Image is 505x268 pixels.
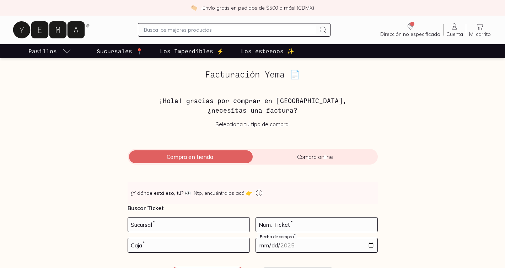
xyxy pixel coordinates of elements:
span: Mi carrito [469,31,491,37]
h3: ¡Hola! gracias por comprar en [GEOGRAPHIC_DATA], ¿necesitas una factura? [128,96,378,115]
label: Fecha de compra [258,234,297,239]
span: Compra en tienda [128,153,253,160]
a: Los estrenos ✨ [240,44,296,58]
p: ¡Envío gratis en pedidos de $500 o más! (CDMX) [202,4,314,11]
input: 03 [128,238,249,252]
p: Los Imperdibles ⚡️ [160,47,224,55]
a: Dirección no especificada [377,22,443,37]
span: Cuenta [446,31,463,37]
span: Compra online [253,153,378,160]
img: check [191,5,197,11]
input: 728 [128,218,249,232]
input: 123 [256,218,377,232]
span: Dirección no especificada [380,31,440,37]
span: 👀 [185,189,191,197]
p: Los estrenos ✨ [241,47,294,55]
strong: ¿Y dónde está eso, tú? [130,189,191,197]
p: Selecciona tu tipo de compra: [128,120,378,128]
input: Busca los mejores productos [144,26,316,34]
p: Sucursales 📍 [97,47,143,55]
a: Cuenta [444,22,466,37]
a: Sucursales 📍 [95,44,144,58]
a: pasillo-todos-link [27,44,72,58]
input: 14-05-2023 [256,238,377,252]
a: Los Imperdibles ⚡️ [159,44,225,58]
p: Pasillos [28,47,57,55]
p: Buscar Ticket [128,204,378,211]
span: Ntp, encuéntralos acá 👉 [194,189,252,197]
a: Mi carrito [466,22,494,37]
h2: Facturación Yema 📄 [128,70,378,79]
